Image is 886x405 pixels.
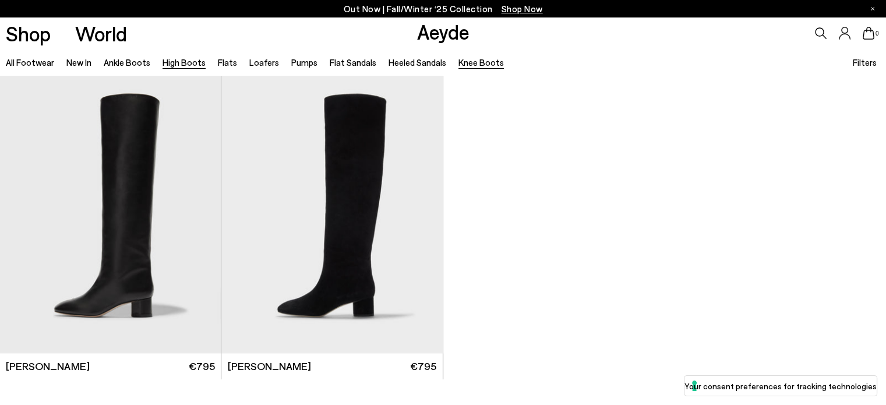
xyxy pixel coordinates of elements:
[6,23,51,44] a: Shop
[684,380,877,392] label: Your consent preferences for tracking technologies
[863,27,874,40] a: 0
[853,57,877,68] span: Filters
[684,376,877,396] button: Your consent preferences for tracking technologies
[163,57,206,68] a: High Boots
[417,19,470,44] a: Aeyde
[442,75,663,353] div: 2 / 6
[218,57,237,68] a: Flats
[874,30,880,37] span: 0
[228,359,311,374] span: [PERSON_NAME]
[502,3,543,14] span: Navigate to /collections/new-in
[249,57,279,68] a: Loafers
[221,75,442,353] div: 2 / 6
[330,57,376,68] a: Flat Sandals
[6,57,54,68] a: All Footwear
[410,359,436,374] span: €795
[221,353,442,379] a: [PERSON_NAME] €795
[458,57,504,68] a: Knee Boots
[221,75,442,353] div: 1 / 6
[6,359,89,374] span: [PERSON_NAME]
[189,359,215,374] span: €795
[344,2,543,16] p: Out Now | Fall/Winter ‘25 Collection
[221,75,442,353] img: Willa Suede Over-Knee Boots
[104,57,150,68] a: Ankle Boots
[291,57,317,68] a: Pumps
[75,23,127,44] a: World
[221,75,442,353] a: 6 / 6 1 / 6 2 / 6 3 / 6 4 / 6 5 / 6 6 / 6 1 / 6 Next slide Previous slide
[66,57,91,68] a: New In
[442,75,663,353] img: Willa Suede Over-Knee Boots
[389,57,446,68] a: Heeled Sandals
[221,75,442,353] img: Willa Leather Over-Knee Boots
